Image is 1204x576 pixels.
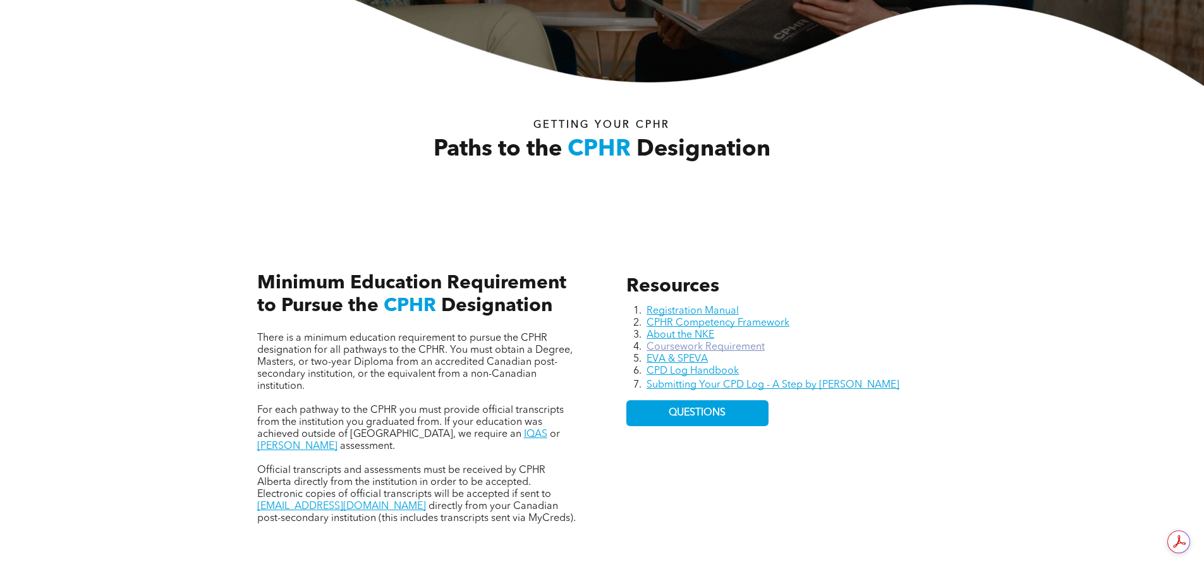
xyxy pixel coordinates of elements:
a: IQAS [524,429,547,439]
a: About the NKE [647,330,714,340]
span: There is a minimum education requirement to pursue the CPHR designation for all pathways to the C... [257,333,573,391]
span: Resources [626,277,719,296]
a: QUESTIONS [626,400,769,426]
span: For each pathway to the CPHR you must provide official transcripts from the institution you gradu... [257,405,564,439]
a: CPHR Competency Framework [647,318,789,328]
a: [PERSON_NAME] [257,441,337,451]
span: Getting your Cphr [533,120,670,130]
a: Submitting Your CPD Log - A Step by [PERSON_NAME] [647,380,899,390]
span: Official transcripts and assessments must be received by CPHR Alberta directly from the instituti... [257,465,551,499]
a: CPD Log Handbook [647,366,739,376]
span: CPHR [384,297,436,316]
a: Registration Manual [647,306,739,316]
span: Designation [636,138,770,161]
span: Paths to the [434,138,562,161]
span: Designation [441,297,552,316]
a: Coursework Requirement [647,342,765,352]
span: Minimum Education Requirement to Pursue the [257,274,566,316]
span: or [550,429,560,439]
a: EVA & SPEVA [647,354,708,364]
span: CPHR [568,138,631,161]
span: assessment. [340,441,395,451]
a: [EMAIL_ADDRESS][DOMAIN_NAME] [257,501,426,512]
span: QUESTIONS [669,407,726,419]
